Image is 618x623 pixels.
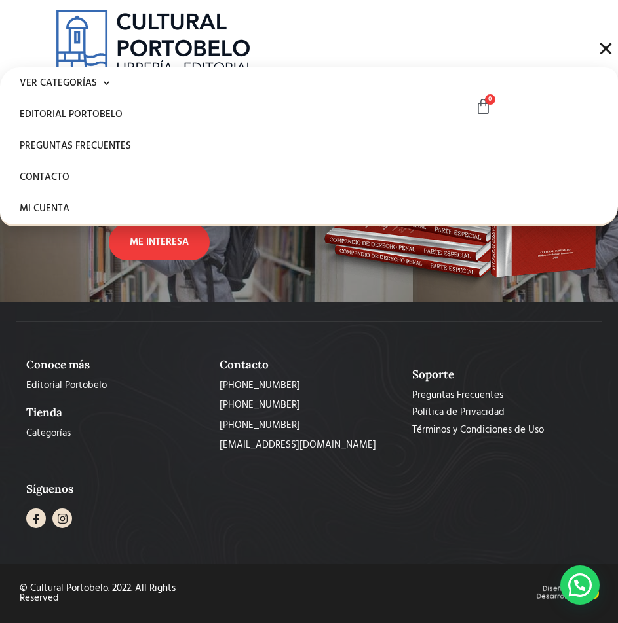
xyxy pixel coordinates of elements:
a: Editorial Portobelo [26,378,200,393]
span: Términos y Condiciones de Uso [412,423,544,438]
span: Categorías [26,426,71,441]
span: Editorial Portobelo [26,378,107,393]
span: [PHONE_NUMBER] [220,378,300,393]
a: Preguntas Frecuentes [412,388,586,403]
h2: Síguenos [26,482,398,495]
a: [PHONE_NUMBER] [220,378,393,393]
span: 0 [485,94,495,105]
div: © Cultural Portobelo. 2022. All Rights Reserved [20,584,210,603]
h2: Contacto [220,358,393,371]
a: Categorías [26,426,200,441]
span: [PHONE_NUMBER] [220,398,300,413]
span: [PHONE_NUMBER] [220,418,300,433]
span: [EMAIL_ADDRESS][DOMAIN_NAME] [220,438,376,453]
a: [PHONE_NUMBER] [220,398,393,413]
a: Política de Privacidad [412,405,586,420]
h2: Conoce más [26,358,200,371]
span: ME INTERESA [130,235,189,250]
h2: Soporte [412,368,586,381]
a: Términos y Condiciones de Uso [412,423,586,438]
span: Política de Privacidad [412,405,505,420]
a: [EMAIL_ADDRESS][DOMAIN_NAME] [220,438,393,453]
a: [PHONE_NUMBER] [220,418,393,433]
a: ME INTERESA [109,224,210,261]
span: Preguntas Frecuentes [412,388,503,403]
h2: Tienda [26,406,200,419]
a: 0 [475,98,492,116]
